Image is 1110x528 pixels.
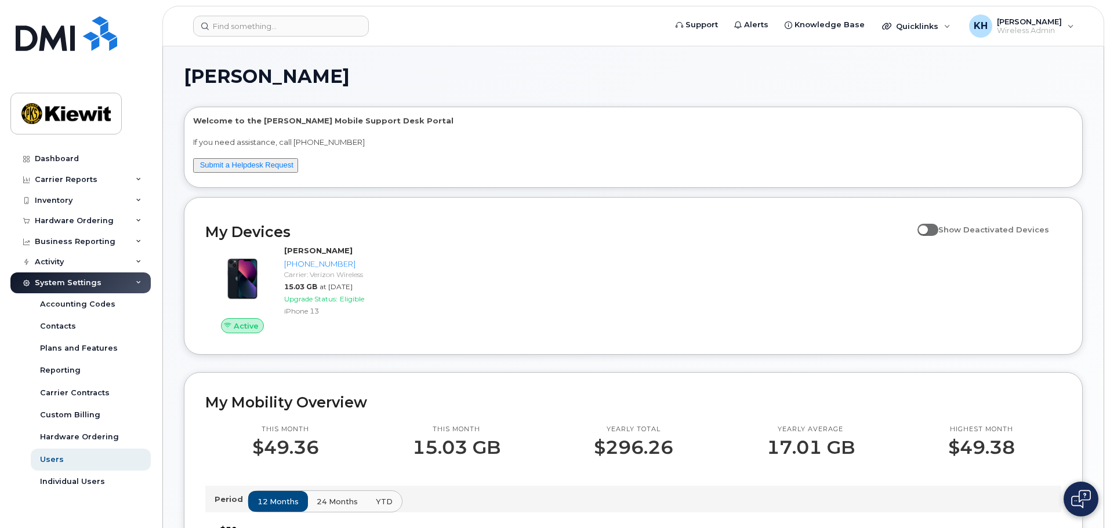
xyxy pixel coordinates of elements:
div: [PHONE_NUMBER] [284,258,404,270]
p: If you need assistance, call [PHONE_NUMBER] [193,137,1073,148]
p: Yearly average [767,425,855,434]
img: Open chat [1071,490,1091,508]
h2: My Devices [205,223,912,241]
h2: My Mobility Overview [205,394,1061,411]
p: $49.38 [948,437,1015,458]
span: Eligible [340,294,364,303]
p: This month [412,425,500,434]
a: Active[PERSON_NAME][PHONE_NUMBER]Carrier: Verizon Wireless15.03 GBat [DATE]Upgrade Status:Eligibl... [205,245,409,333]
p: 17.01 GB [767,437,855,458]
p: Welcome to the [PERSON_NAME] Mobile Support Desk Portal [193,115,1073,126]
input: Show Deactivated Devices [917,219,927,228]
strong: [PERSON_NAME] [284,246,353,255]
p: Period [215,494,248,505]
div: Carrier: Verizon Wireless [284,270,404,279]
p: This month [252,425,319,434]
img: image20231002-3703462-1ig824h.jpeg [215,251,270,307]
span: Upgrade Status: [284,294,338,303]
p: Highest month [948,425,1015,434]
span: [PERSON_NAME] [184,68,350,85]
span: at [DATE] [320,282,353,291]
a: Submit a Helpdesk Request [200,161,293,169]
span: 15.03 GB [284,282,317,291]
p: Yearly total [594,425,673,434]
button: Submit a Helpdesk Request [193,158,298,173]
p: 15.03 GB [412,437,500,458]
span: Active [234,321,259,332]
span: 24 months [317,496,358,507]
p: $296.26 [594,437,673,458]
span: YTD [376,496,393,507]
div: iPhone 13 [284,306,404,316]
span: Show Deactivated Devices [938,225,1049,234]
p: $49.36 [252,437,319,458]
